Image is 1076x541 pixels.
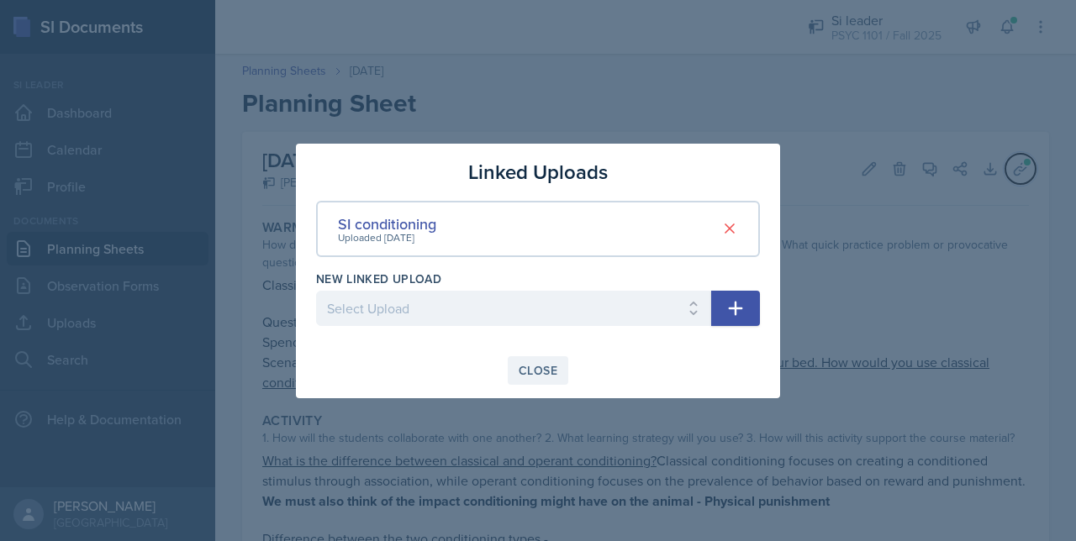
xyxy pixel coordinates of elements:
[338,213,436,235] div: SI conditioning
[316,270,441,287] label: New Linked Upload
[519,364,557,377] div: Close
[338,230,436,245] div: Uploaded [DATE]
[468,157,608,187] h3: Linked Uploads
[508,356,568,385] button: Close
